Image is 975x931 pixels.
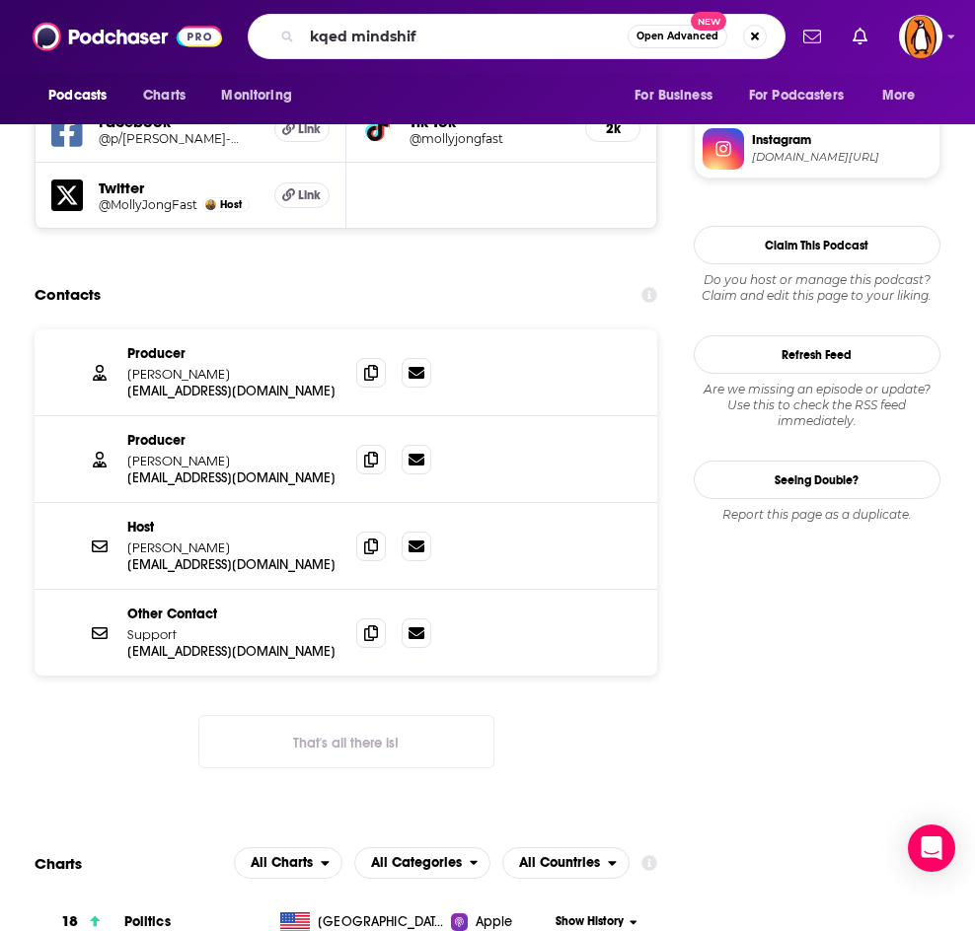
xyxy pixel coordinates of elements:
[198,715,494,768] button: Nothing here.
[99,179,258,197] h5: Twitter
[248,14,786,59] div: Search podcasts, credits, & more...
[127,432,340,449] p: Producer
[298,187,321,203] span: Link
[99,131,241,146] h5: @p/[PERSON_NAME]-Fast-100057844489635
[694,461,940,499] a: Seeing Double?
[694,382,940,429] div: Are we missing an episode or update? Use this to check the RSS feed immediately.
[127,519,340,536] p: Host
[752,150,932,165] span: instagram.com/mollyjongfast
[33,18,222,55] img: Podchaser - Follow, Share and Rate Podcasts
[127,643,340,660] p: [EMAIL_ADDRESS][DOMAIN_NAME]
[621,77,737,114] button: open menu
[694,272,940,304] div: Claim and edit this page to your liking.
[127,626,340,643] p: Support
[703,128,932,170] a: Instagram[DOMAIN_NAME][URL]
[127,345,340,362] p: Producer
[251,856,313,870] span: All Charts
[502,847,630,879] h2: Countries
[502,847,630,879] button: open menu
[795,20,829,53] a: Show notifications dropdown
[127,453,340,469] p: [PERSON_NAME]
[220,198,242,211] span: Host
[635,82,712,109] span: For Business
[99,197,197,212] a: @MollyJongFast
[899,15,942,58] span: Logged in as penguin_portfolio
[127,556,340,573] p: [EMAIL_ADDRESS][DOMAIN_NAME]
[48,82,107,109] span: Podcasts
[35,276,101,314] h2: Contacts
[410,131,569,146] a: @mollyjongfast
[908,824,955,872] div: Open Intercom Messenger
[35,854,82,873] h2: Charts
[550,913,643,930] button: Show History
[124,913,171,930] a: Politics
[274,116,330,142] a: Link
[127,469,340,486] p: [EMAIL_ADDRESS][DOMAIN_NAME]
[410,131,552,146] h5: @mollyjongfast
[127,606,340,622] p: Other Contact
[691,12,726,31] span: New
[736,77,872,114] button: open menu
[354,847,491,879] h2: Categories
[899,15,942,58] button: Show profile menu
[302,21,628,52] input: Search podcasts, credits, & more...
[556,913,624,930] span: Show History
[234,847,342,879] h2: Platforms
[130,77,197,114] a: Charts
[205,199,216,210] img: Molly Jong-Fast
[752,131,932,149] span: Instagram
[845,20,875,53] a: Show notifications dropdown
[207,77,317,114] button: open menu
[371,856,462,870] span: All Categories
[882,82,916,109] span: More
[127,539,340,556] p: [PERSON_NAME]
[519,856,600,870] span: All Countries
[749,82,844,109] span: For Podcasters
[298,121,321,137] span: Link
[868,77,940,114] button: open menu
[99,131,258,146] a: @p/[PERSON_NAME]-Fast-100057844489635
[35,77,132,114] button: open menu
[637,32,718,41] span: Open Advanced
[127,383,340,399] p: [EMAIL_ADDRESS][DOMAIN_NAME]
[694,272,940,288] span: Do you host or manage this podcast?
[234,847,342,879] button: open menu
[127,366,340,383] p: [PERSON_NAME]
[694,507,940,523] div: Report this page as a duplicate.
[694,226,940,264] button: Claim This Podcast
[602,120,624,137] h5: 2k
[628,25,727,48] button: Open AdvancedNew
[899,15,942,58] img: User Profile
[274,182,330,208] a: Link
[694,335,940,374] button: Refresh Feed
[143,82,186,109] span: Charts
[354,847,491,879] button: open menu
[221,82,291,109] span: Monitoring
